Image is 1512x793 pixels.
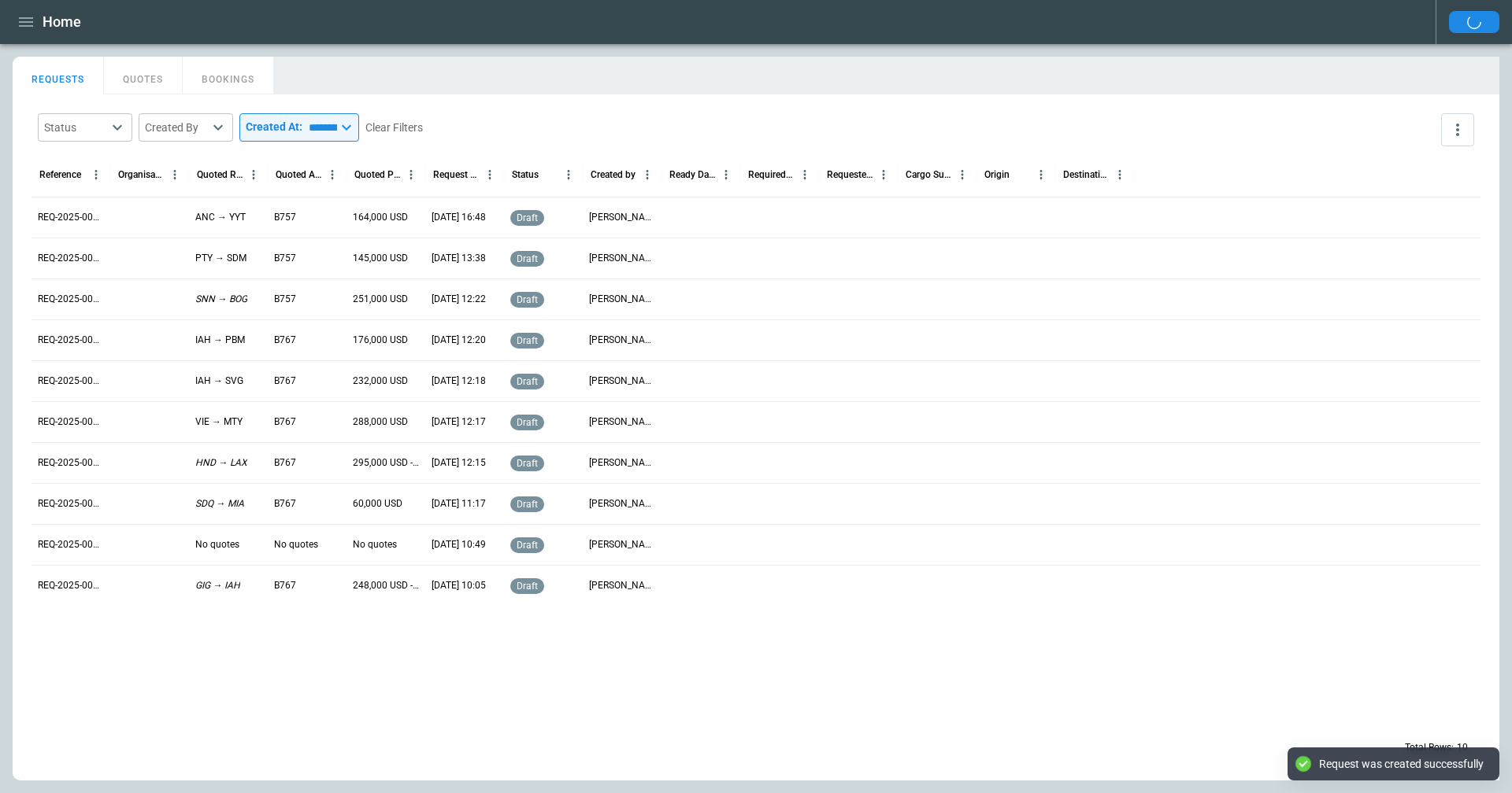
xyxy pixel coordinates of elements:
[827,169,873,180] div: Requested Route
[353,374,408,388] p: 232,000 USD
[513,581,541,592] span: draft
[353,579,419,592] p: 248,000 USD - 333,000 USD
[432,538,486,551] p: 11/09/2025 10:49
[480,164,500,185] button: Request Created At (UTC-04:00) column menu
[195,211,246,224] p: ANC → YYT
[353,497,402,511] p: 60,000 USD
[513,253,541,264] span: draft
[274,252,296,265] p: B757
[353,252,408,265] p: 145,000 USD
[952,164,973,185] button: Cargo Summary column menu
[246,120,302,134] p: Created At:
[274,579,296,592] p: B767
[38,293,104,306] p: REQ-2025-003782
[38,211,104,224] p: REQ-2025-003784
[353,415,408,429] p: 288,000 USD
[432,293,486,306] p: 11/09/2025 12:22
[104,57,183,94] button: QUOTES
[1457,741,1468,754] p: 10
[38,497,104,511] p: REQ-2025-003777
[13,57,104,94] button: REQUESTS
[44,120,107,135] div: Status
[195,293,247,306] p: SNN → BOG
[118,169,165,180] div: Organisation
[38,374,104,388] p: REQ-2025-003780
[274,211,296,224] p: B757
[197,169,243,180] div: Quoted Route
[274,334,296,347] p: B767
[591,169,636,180] div: Created by
[195,538,239,551] p: No quotes
[353,456,419,470] p: 295,000 USD - 302,000 USD
[1063,169,1110,180] div: Destination
[38,334,104,347] p: REQ-2025-003781
[365,118,423,138] button: Clear Filters
[432,334,486,347] p: 11/09/2025 12:20
[195,579,240,592] p: GIG → IAH
[195,334,245,347] p: IAH → PBM
[401,164,421,185] button: Quoted Price column menu
[38,252,104,265] p: REQ-2025-003783
[513,458,541,469] span: draft
[795,164,815,185] button: Required Date & Time (UTC-04:00) column menu
[274,456,296,470] p: B767
[589,334,655,347] p: Kenneth Wong
[748,169,795,180] div: Required Date & Time (UTC-04:00)
[353,293,408,306] p: 251,000 USD
[873,164,894,185] button: Requested Route column menu
[589,293,655,306] p: Kenneth Wong
[145,120,208,135] div: Created By
[589,538,655,551] p: Tyler Porteous
[165,164,185,185] button: Organisation column menu
[906,169,952,180] div: Cargo Summary
[513,376,541,387] span: draft
[433,169,480,180] div: Request Created At (UTC-04:00)
[274,538,318,551] p: No quotes
[353,211,408,224] p: 164,000 USD
[1441,113,1474,146] button: more
[195,374,243,388] p: IAH → SVG
[274,293,296,306] p: B757
[513,540,541,551] span: draft
[513,212,541,223] span: draft
[195,497,244,511] p: SDQ → MIA
[243,164,264,185] button: Quoted Route column menu
[589,211,655,224] p: Kenneth Wong
[432,252,486,265] p: 11/09/2025 13:38
[1031,164,1051,185] button: Origin column menu
[195,415,243,429] p: VIE → MTY
[513,335,541,346] span: draft
[716,164,736,185] button: Ready Date & Time (UTC-04:00) column menu
[589,415,655,429] p: Kenneth Wong
[669,169,716,180] div: Ready Date & Time (UTC-04:00)
[432,579,486,592] p: 11/09/2025 10:05
[513,417,541,428] span: draft
[589,252,655,265] p: Jeanie kuk
[274,415,296,429] p: B767
[274,374,296,388] p: B767
[589,497,655,511] p: Tyler Porteous
[513,294,541,305] span: draft
[512,169,539,180] div: Status
[589,456,655,470] p: Kenneth Wong
[513,499,541,510] span: draft
[1405,741,1454,754] p: Total Rows:
[38,579,104,592] p: REQ-2025-003775
[276,169,322,180] div: Quoted Aircraft
[589,374,655,388] p: Kenneth Wong
[274,497,296,511] p: B767
[43,13,81,31] h1: Home
[1319,757,1484,771] div: Request was created successfully
[353,538,397,551] p: No quotes
[1110,164,1130,185] button: Destination column menu
[322,164,343,185] button: Quoted Aircraft column menu
[589,579,655,592] p: Tyler Porteous
[38,415,104,429] p: REQ-2025-003779
[86,164,106,185] button: Reference column menu
[432,415,486,429] p: 11/09/2025 12:17
[354,169,401,180] div: Quoted Price
[432,456,486,470] p: 11/09/2025 12:15
[38,538,104,551] p: REQ-2025-003776
[39,169,81,180] div: Reference
[183,57,274,94] button: BOOKINGS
